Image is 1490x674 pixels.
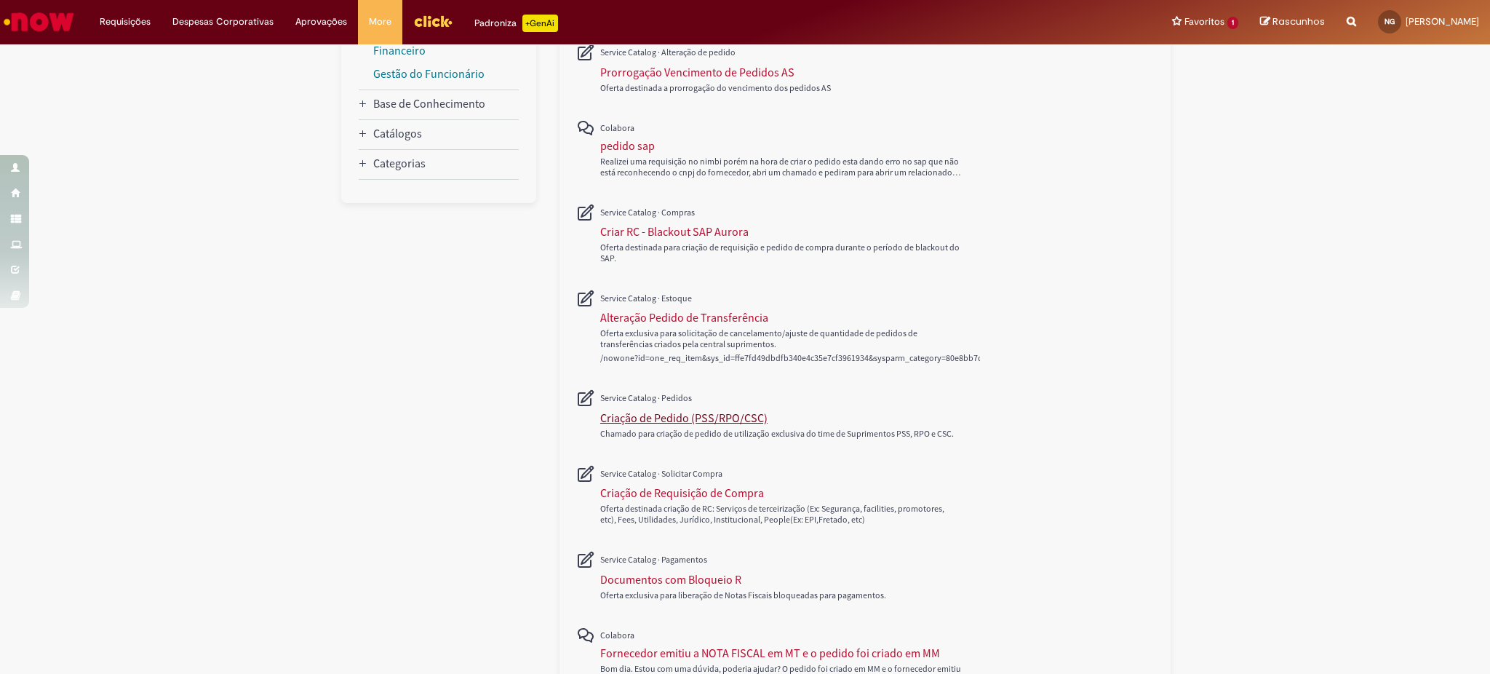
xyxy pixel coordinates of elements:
img: ServiceNow [1,7,76,36]
span: Requisições [100,15,151,29]
span: Favoritos [1184,15,1224,29]
div: Padroniza [474,15,558,32]
span: Aprovações [295,15,347,29]
span: [PERSON_NAME] [1406,15,1479,28]
span: 1 [1227,17,1238,29]
img: click_logo_yellow_360x200.png [413,10,453,32]
span: Despesas Corporativas [172,15,274,29]
span: NG [1385,17,1395,26]
span: More [369,15,391,29]
span: Rascunhos [1272,15,1325,28]
p: +GenAi [522,15,558,32]
a: Rascunhos [1260,15,1325,29]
